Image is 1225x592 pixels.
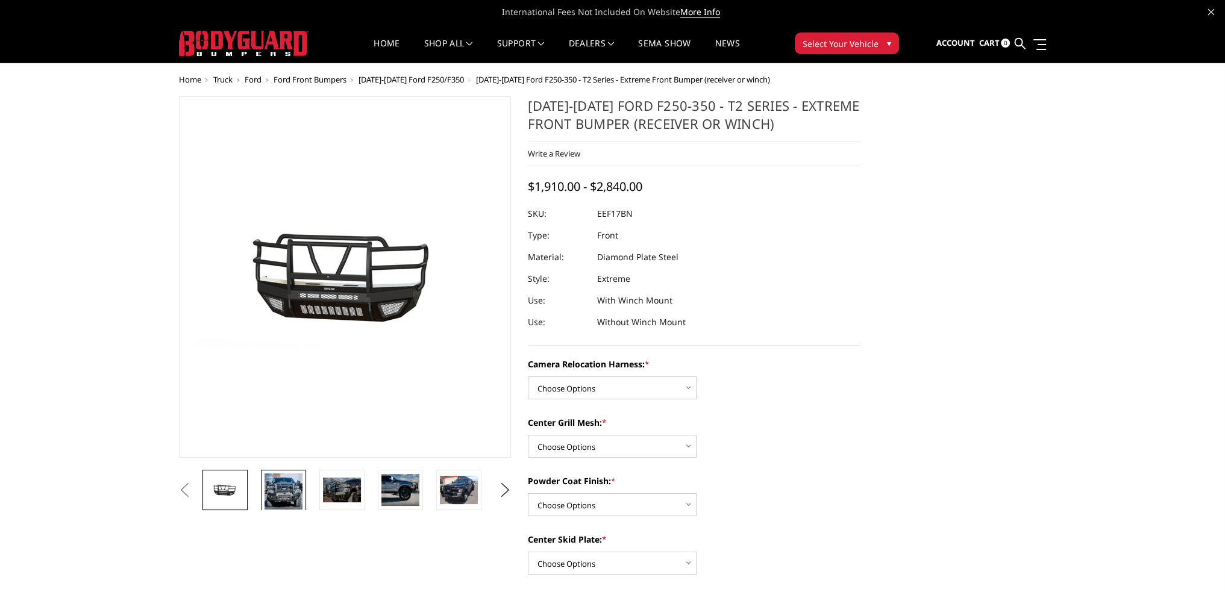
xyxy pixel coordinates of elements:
dd: Extreme [597,268,630,290]
a: SEMA Show [638,39,691,63]
a: Ford Front Bumpers [274,74,346,85]
dt: SKU: [528,203,588,225]
span: [DATE]-[DATE] Ford F250-350 - T2 Series - Extreme Front Bumper (receiver or winch) [476,74,770,85]
dt: Type: [528,225,588,246]
dt: Material: [528,246,588,268]
span: ▾ [887,37,891,49]
label: Center Skid Plate: [528,533,860,546]
label: Camera Relocation Harness: [528,358,860,370]
a: More Info [680,6,720,18]
dd: EEF17BN [597,203,633,225]
dd: Without Winch Mount [597,311,686,333]
h1: [DATE]-[DATE] Ford F250-350 - T2 Series - Extreme Front Bumper (receiver or winch) [528,96,860,142]
a: shop all [424,39,473,63]
img: 2017-2022 Ford F250-350 - T2 Series - Extreme Front Bumper (receiver or winch) [265,473,302,509]
label: Center Grill Mesh: [528,416,860,429]
img: 2017-2022 Ford F250-350 - T2 Series - Extreme Front Bumper (receiver or winch) [381,474,419,506]
img: BODYGUARD BUMPERS [179,31,309,56]
button: Next [496,481,514,499]
iframe: Chat Widget [1165,534,1225,592]
dt: Use: [528,311,588,333]
a: Dealers [569,39,615,63]
button: Select Your Vehicle [795,33,899,54]
span: Select Your Vehicle [803,37,879,50]
label: Powder Coat Finish: [528,475,860,487]
a: News [715,39,739,63]
a: Ford [245,74,262,85]
img: 2017-2022 Ford F250-350 - T2 Series - Extreme Front Bumper (receiver or winch) [440,476,478,504]
a: Support [497,39,545,63]
a: Truck [213,74,233,85]
a: Write a Review [528,148,580,159]
span: $1,910.00 - $2,840.00 [528,178,642,195]
dd: Front [597,225,618,246]
span: Account [936,37,974,48]
a: Home [374,39,399,63]
a: Account [936,27,974,60]
dd: Diamond Plate Steel [597,246,678,268]
dd: With Winch Mount [597,290,672,311]
a: [DATE]-[DATE] Ford F250/F350 [359,74,464,85]
dt: Style: [528,268,588,290]
a: 2017-2022 Ford F250-350 - T2 Series - Extreme Front Bumper (receiver or winch) [179,96,512,458]
a: Cart 0 [979,27,1010,60]
span: 0 [1001,39,1010,48]
dt: Use: [528,290,588,311]
img: 2017-2022 Ford F250-350 - T2 Series - Extreme Front Bumper (receiver or winch) [323,478,361,502]
button: Previous [176,481,194,499]
span: Cart [979,37,999,48]
a: Home [179,74,201,85]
